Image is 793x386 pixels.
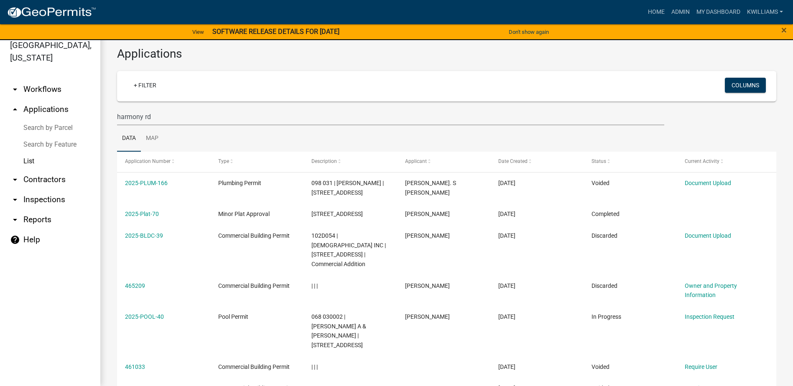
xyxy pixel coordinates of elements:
[125,211,159,217] a: 2025-Plat-70
[311,313,366,348] span: 068 030002 | BRADY MARGARET A & VIRGIL P JR | 272 A HARMONY RD
[218,158,229,164] span: Type
[117,125,141,152] a: Data
[592,180,609,186] span: Voided
[117,47,776,61] h3: Applications
[10,84,20,94] i: arrow_drop_down
[303,152,397,172] datatable-header-cell: Description
[645,4,668,20] a: Home
[117,152,210,172] datatable-header-cell: Application Number
[212,28,339,36] strong: SOFTWARE RELEASE DETAILS FOR [DATE]
[125,232,163,239] a: 2025-BLDC-39
[744,4,786,20] a: kwilliams
[677,152,770,172] datatable-header-cell: Current Activity
[10,195,20,205] i: arrow_drop_down
[218,211,270,217] span: Minor Plat Approval
[405,313,450,320] span: Curtis Cox
[210,152,303,172] datatable-header-cell: Type
[490,152,584,172] datatable-header-cell: Date Created
[693,4,744,20] a: My Dashboard
[592,158,606,164] span: Status
[584,152,677,172] datatable-header-cell: Status
[498,180,515,186] span: 08/20/2025
[218,363,290,370] span: Commercial Building Permit
[592,363,609,370] span: Voided
[311,363,318,370] span: | | |
[125,282,145,289] a: 465209
[218,282,290,289] span: Commercial Building Permit
[781,25,787,35] button: Close
[141,125,163,152] a: Map
[725,78,766,93] button: Columns
[668,4,693,20] a: Admin
[685,313,734,320] a: Inspection Request
[405,282,450,289] span: Terrell
[685,232,731,239] a: Document Upload
[592,282,617,289] span: Discarded
[505,25,552,39] button: Don't show again
[405,232,450,239] span: Terrell
[592,232,617,239] span: Discarded
[189,25,207,39] a: View
[10,104,20,114] i: arrow_drop_up
[498,313,515,320] span: 08/14/2025
[685,363,717,370] a: Require User
[311,211,363,217] span: 800 LOWER HARMONY RD
[125,180,168,186] a: 2025-PLUM-166
[311,282,318,289] span: | | |
[685,180,731,186] a: Document Upload
[498,211,515,217] span: 08/20/2025
[498,158,528,164] span: Date Created
[685,158,719,164] span: Current Activity
[685,282,737,299] a: Owner and Property Information
[405,211,450,217] span: Dusty Tyson
[10,215,20,225] i: arrow_drop_down
[125,313,164,320] a: 2025-POOL-40
[405,180,456,196] span: BRADLEY. S ASHURST
[218,232,290,239] span: Commercial Building Permit
[218,313,248,320] span: Pool Permit
[498,232,515,239] span: 08/20/2025
[125,363,145,370] a: 461033
[10,175,20,185] i: arrow_drop_down
[498,363,515,370] span: 08/08/2025
[311,158,337,164] span: Description
[405,158,427,164] span: Applicant
[127,78,163,93] a: + Filter
[781,24,787,36] span: ×
[117,108,664,125] input: Search for applications
[10,235,20,245] i: help
[397,152,490,172] datatable-header-cell: Applicant
[592,313,621,320] span: In Progress
[498,282,515,289] span: 08/18/2025
[311,232,386,267] span: 102D054 | LAKEPOINT COMMUNITY CHURCH INC | 940 HARMONY RD | Commercial Addition
[311,180,384,196] span: 098 031 | Bradley Ashurst | 645 Old Phoenix Rd
[218,180,261,186] span: Plumbing Permit
[125,158,171,164] span: Application Number
[592,211,620,217] span: Completed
